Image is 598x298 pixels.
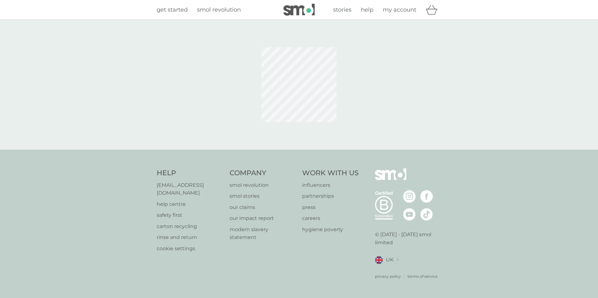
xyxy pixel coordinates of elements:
img: smol [283,4,315,16]
h4: Company [230,168,296,178]
a: our impact report [230,214,296,222]
a: smol revolution [197,5,241,14]
a: help [361,5,373,14]
a: hygiene poverty [302,226,359,234]
img: visit the smol Instagram page [403,190,416,203]
a: smol stories [230,192,296,200]
img: select a new location [397,258,398,262]
h4: Work With Us [302,168,359,178]
img: visit the smol Facebook page [420,190,433,203]
a: press [302,203,359,211]
a: get started [157,5,188,14]
a: smol revolution [230,181,296,189]
img: visit the smol Youtube page [403,208,416,221]
img: smol [375,168,406,190]
a: carton recycling [157,222,223,231]
img: visit the smol Tiktok page [420,208,433,221]
a: rinse and return [157,233,223,241]
span: get started [157,6,188,13]
span: UK [386,256,393,264]
a: our claims [230,203,296,211]
div: basket [426,3,441,16]
a: [EMAIL_ADDRESS][DOMAIN_NAME] [157,181,223,197]
a: partnerships [302,192,359,200]
h4: Help [157,168,223,178]
a: careers [302,214,359,222]
a: cookie settings [157,245,223,253]
p: © [DATE] - [DATE] smol limited [375,231,442,246]
a: stories [333,5,352,14]
a: my account [383,5,416,14]
a: safety first [157,211,223,219]
span: my account [383,6,416,13]
a: privacy policy [375,273,401,279]
a: modern slavery statement [230,226,296,241]
a: help centre [157,200,223,208]
a: terms of service [408,273,438,279]
img: UK flag [375,256,383,264]
a: influencers [302,181,359,189]
span: stories [333,6,352,13]
span: help [361,6,373,13]
span: smol revolution [197,6,241,13]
